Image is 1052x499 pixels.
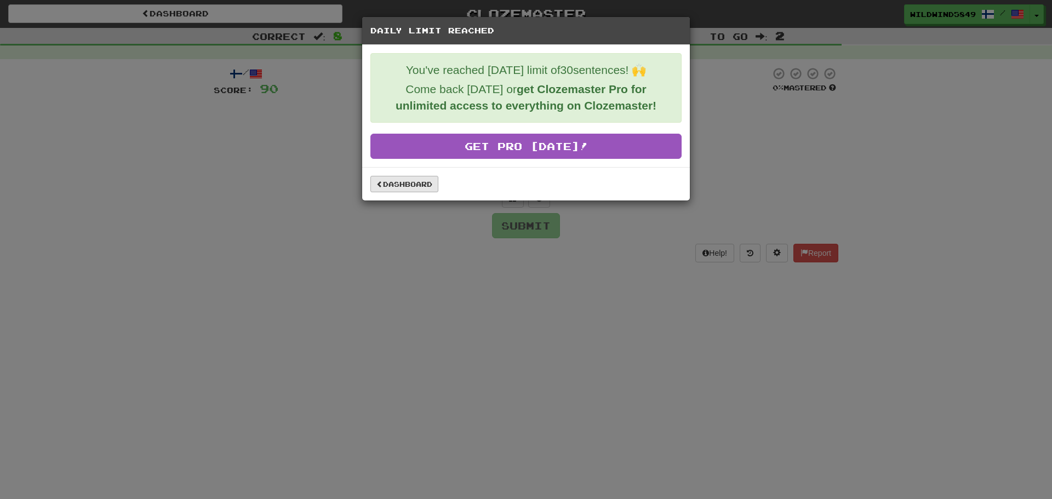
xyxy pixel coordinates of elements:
h5: Daily Limit Reached [370,25,682,36]
p: Come back [DATE] or [379,81,673,114]
a: Get Pro [DATE]! [370,134,682,159]
p: You've reached [DATE] limit of 30 sentences! 🙌 [379,62,673,78]
strong: get Clozemaster Pro for unlimited access to everything on Clozemaster! [396,83,656,112]
a: Dashboard [370,176,438,192]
